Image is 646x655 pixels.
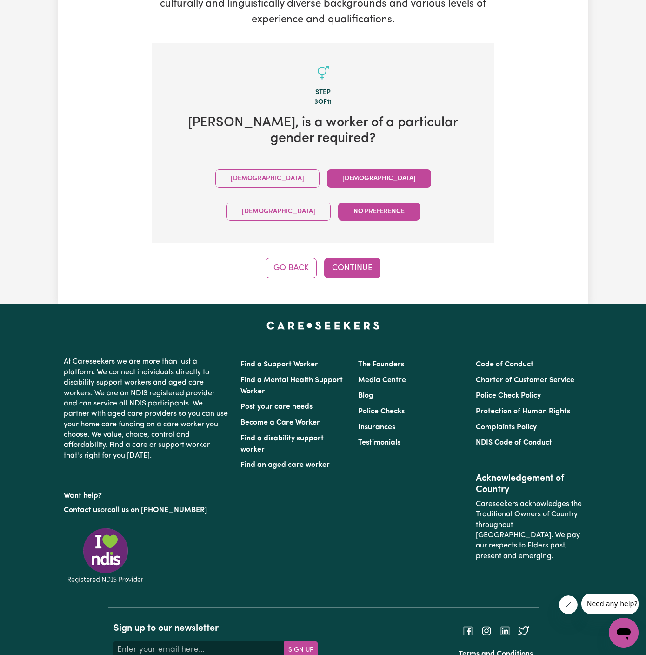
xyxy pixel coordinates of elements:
[581,594,639,614] iframe: Message from company
[518,627,529,635] a: Follow Careseekers on Twitter
[358,439,400,446] a: Testimonials
[167,88,480,98] div: Step
[64,506,100,514] a: Contact us
[266,321,380,329] a: Careseekers home page
[609,618,639,648] iframe: Button to launch messaging window
[266,258,317,278] button: Go Back
[64,353,229,465] p: At Careseekers we are more than just a platform. We connect individuals directly to disability su...
[462,627,473,635] a: Follow Careseekers on Facebook
[476,361,533,368] a: Code of Conduct
[240,419,320,426] a: Become a Care Worker
[476,439,552,446] a: NDIS Code of Conduct
[338,203,420,221] button: No preference
[240,435,324,453] a: Find a disability support worker
[107,506,207,514] a: call us on [PHONE_NUMBER]
[240,403,313,411] a: Post your care needs
[167,115,480,147] h2: [PERSON_NAME] , is a worker of a particular gender required?
[481,627,492,635] a: Follow Careseekers on Instagram
[324,258,380,278] button: Continue
[476,473,582,495] h2: Acknowledgement of Country
[226,203,331,221] button: [DEMOGRAPHIC_DATA]
[358,408,405,415] a: Police Checks
[358,424,395,431] a: Insurances
[240,361,318,368] a: Find a Support Worker
[476,377,574,384] a: Charter of Customer Service
[358,377,406,384] a: Media Centre
[476,424,537,431] a: Complaints Policy
[358,361,404,368] a: The Founders
[559,595,578,614] iframe: Close message
[476,392,541,399] a: Police Check Policy
[476,495,582,565] p: Careseekers acknowledges the Traditional Owners of Country throughout [GEOGRAPHIC_DATA]. We pay o...
[64,487,229,501] p: Want help?
[327,169,431,188] button: [DEMOGRAPHIC_DATA]
[240,461,330,469] a: Find an aged care worker
[476,408,570,415] a: Protection of Human Rights
[358,392,373,399] a: Blog
[113,623,318,634] h2: Sign up to our newsletter
[64,527,147,585] img: Registered NDIS provider
[215,169,320,188] button: [DEMOGRAPHIC_DATA]
[240,377,343,395] a: Find a Mental Health Support Worker
[167,97,480,108] div: 3 of 11
[499,627,511,635] a: Follow Careseekers on LinkedIn
[64,501,229,519] p: or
